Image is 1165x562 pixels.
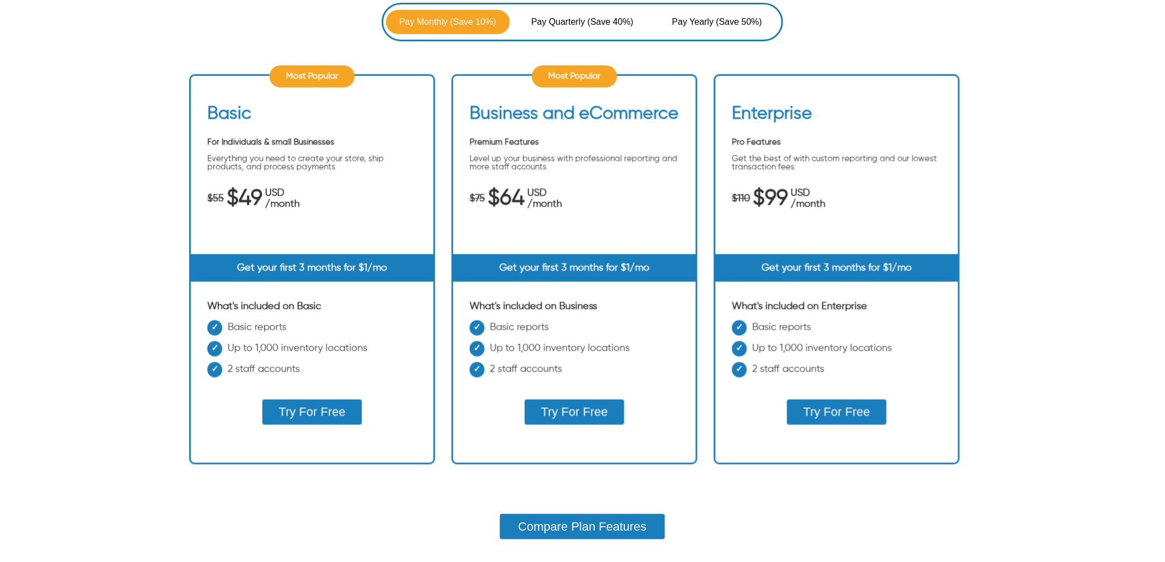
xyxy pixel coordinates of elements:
h2: Business and eCommerce [470,103,679,130]
li: Basic reports [732,320,942,341]
div: What's included on Business [470,301,679,312]
div: Get your first 3 months for $1/mo [716,254,958,282]
span: Pay Quarterly [531,15,587,29]
li: Basic reports [470,320,679,341]
button: Try For Free [525,400,624,425]
div: What's included on Basic [207,301,417,312]
p: Pro Features [732,138,942,146]
span: (Save 10%) [450,15,497,29]
div: Get your first 3 months for $1/mo [453,254,696,282]
span: Pay Monthly [399,15,450,29]
div: Get your first 3 months for $1/mo [191,254,433,282]
span: $99 [753,193,788,204]
p: Everything you need to create your store, ship products, and process payments [207,155,417,171]
span: USD [527,188,562,199]
p: Get the best of with custom reporting and our lowest transaction fees [732,155,942,171]
li: Up to 1,000 inventory locations [732,341,942,362]
span: /month [265,199,300,210]
span: (Save 50%) [716,15,762,29]
span: $55 [207,193,224,204]
li: Up to 1,000 inventory locations [207,341,417,362]
li: 2 staff accounts [470,362,679,383]
div: Most Popular [532,66,617,88]
button: Try For Free [262,400,362,425]
h2: Basic [207,103,251,130]
h2: Enterprise [732,103,812,130]
span: $110 [732,193,750,204]
li: 2 staff accounts [732,362,942,383]
li: Up to 1,000 inventory locations [470,341,679,362]
button: Pay Yearly (Save 50%) [655,10,779,34]
div: Most Popular [270,66,355,88]
p: Premium Features [470,138,679,146]
span: /month [791,199,826,210]
span: $49 [227,193,262,204]
div: What's included on Enterprise [732,301,942,312]
button: Try For Free [787,400,887,425]
span: /month [527,199,562,210]
span: $75 [470,193,485,204]
li: 2 staff accounts [207,362,417,383]
li: Basic reports [207,320,417,341]
span: USD [791,188,826,199]
span: $64 [488,193,525,204]
p: For Individuals & small Businesses [207,138,417,146]
p: Level up your business with professional reporting and more staff accounts [470,155,679,171]
span: Pay Yearly [672,15,716,29]
button: Compare Plan Features [500,514,665,539]
span: (Save 40%) [587,15,634,29]
button: Pay Monthly (Save 10%) [386,10,510,34]
span: USD [265,188,300,199]
button: Pay Quarterly (Save 40%) [521,10,645,34]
